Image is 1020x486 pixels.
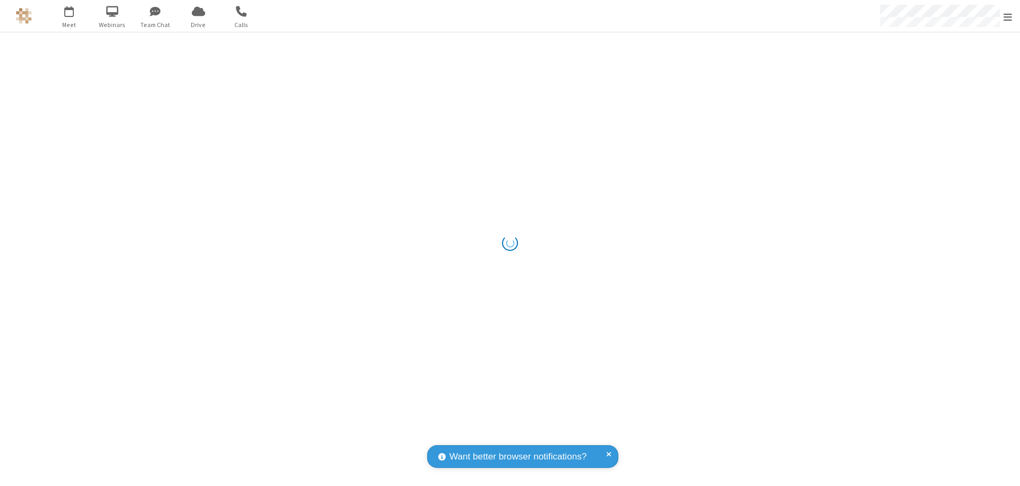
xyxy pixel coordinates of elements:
[16,8,32,24] img: QA Selenium DO NOT DELETE OR CHANGE
[135,20,175,30] span: Team Chat
[178,20,218,30] span: Drive
[92,20,132,30] span: Webinars
[49,20,89,30] span: Meet
[222,20,261,30] span: Calls
[449,450,586,464] span: Want better browser notifications?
